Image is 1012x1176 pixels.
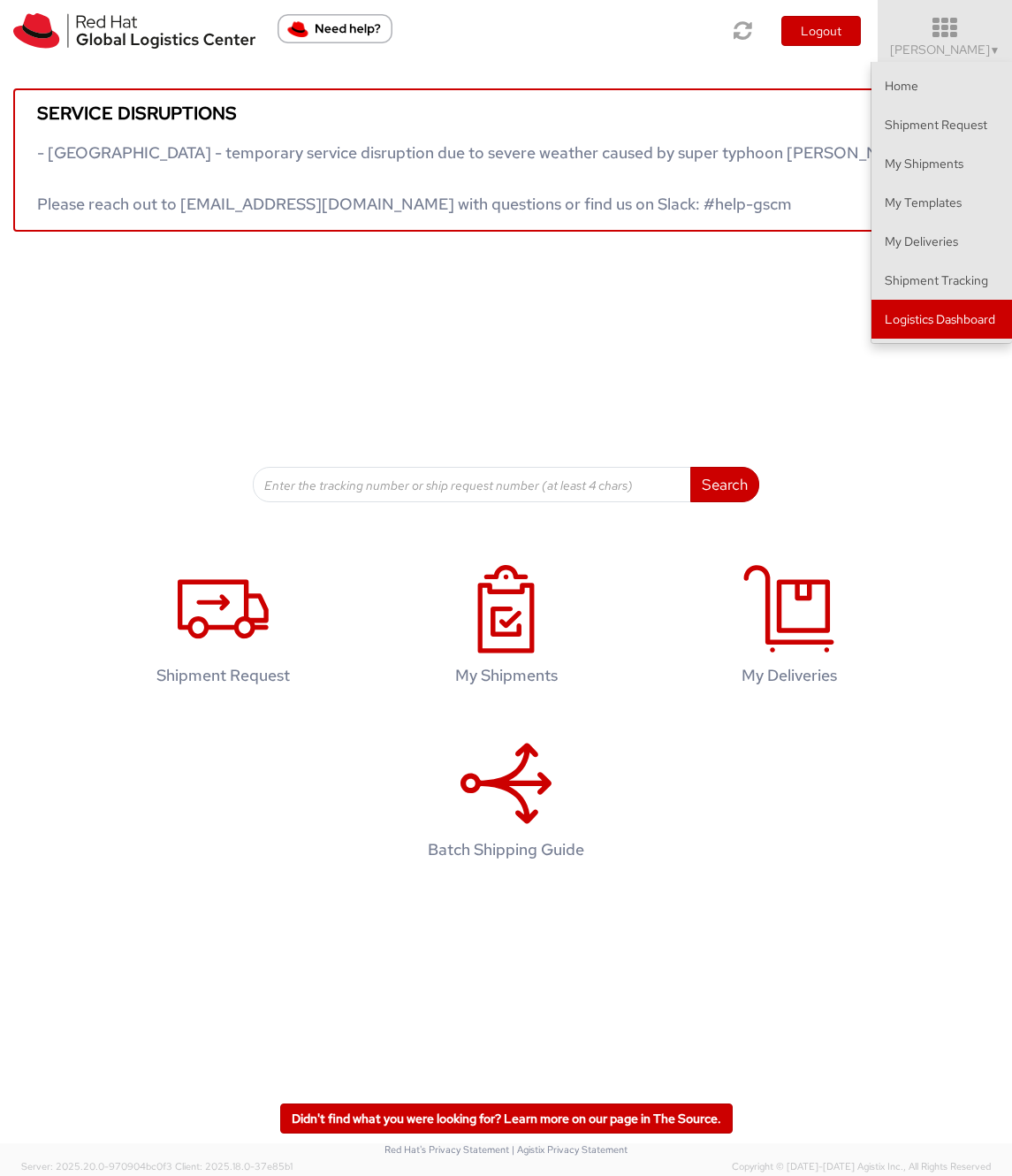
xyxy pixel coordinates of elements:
h4: My Deliveries [675,667,903,684]
a: My Templates [871,183,1012,222]
a: My Shipments [871,144,1012,183]
a: Red Hat's Privacy Statement [384,1143,509,1156]
h5: Service disruptions [37,103,975,123]
a: | Agistix Privacy Statement [512,1143,628,1156]
span: - [GEOGRAPHIC_DATA] - temporary service disruption due to severe weather caused by super typhoon ... [37,142,919,214]
span: ▼ [990,43,1001,57]
span: Server: 2025.20.0-970904bc0f3 [21,1160,172,1172]
a: Didn't find what you were looking for? Learn more on our page in The Source. [280,1103,733,1134]
h4: Shipment Request [110,667,338,684]
a: Logistics Dashboard [871,300,1012,339]
h4: My Shipments [392,667,620,684]
a: My Deliveries [871,222,1012,261]
a: Home [871,66,1012,105]
button: Logout [781,16,861,46]
a: Service disruptions - [GEOGRAPHIC_DATA] - temporary service disruption due to severe weather caus... [13,88,999,232]
h4: Batch Shipping Guide [392,841,620,859]
a: Batch Shipping Guide [374,721,639,886]
button: Search [690,467,759,502]
a: Shipment Request [871,105,1012,144]
span: Client: 2025.18.0-37e85b1 [175,1160,293,1172]
button: Need help? [278,14,392,43]
span: [PERSON_NAME] [890,42,1001,57]
input: Enter the tracking number or ship request number (at least 4 chars) [253,467,691,502]
a: My Deliveries [657,546,922,712]
span: Copyright © [DATE]-[DATE] Agistix Inc., All Rights Reserved [732,1160,991,1174]
a: Shipment Tracking [871,261,1012,300]
img: rh-logistics-00dfa346123c4ec078e1.svg [13,13,255,49]
a: My Shipments [374,546,639,712]
a: Shipment Request [91,546,356,712]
